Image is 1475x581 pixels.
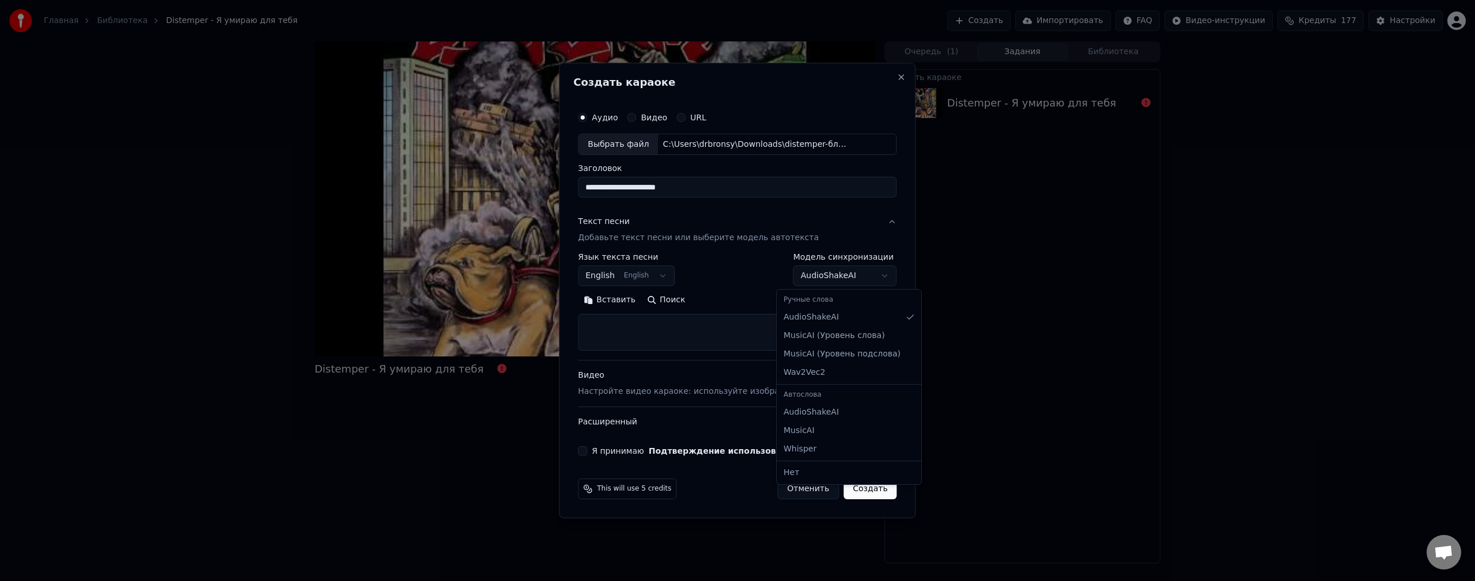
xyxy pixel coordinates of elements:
[784,467,799,479] span: Нет
[784,348,901,360] span: MusicAI ( Уровень подслова )
[779,387,919,403] div: Автослова
[784,443,816,455] span: Whisper
[784,425,815,436] span: MusicAI
[784,407,839,418] span: AudioShakeAI
[784,312,839,323] span: AudioShakeAI
[784,330,885,341] span: MusicAI ( Уровень слова )
[784,367,825,378] span: Wav2Vec2
[779,292,919,308] div: Ручные слова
